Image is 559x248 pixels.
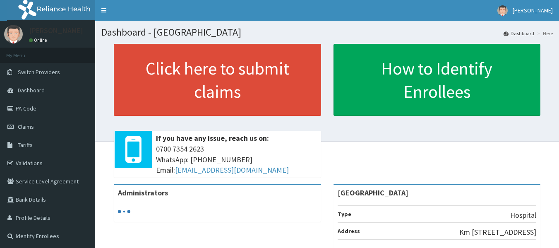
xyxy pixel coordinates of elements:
p: Km [STREET_ADDRESS] [459,227,536,238]
img: User Image [4,25,23,43]
p: [PERSON_NAME] [29,27,83,34]
img: User Image [497,5,508,16]
a: How to Identify Enrollees [333,44,541,116]
span: Tariffs [18,141,33,149]
h1: Dashboard - [GEOGRAPHIC_DATA] [101,27,553,38]
li: Here [535,30,553,37]
a: [EMAIL_ADDRESS][DOMAIN_NAME] [175,165,289,175]
strong: [GEOGRAPHIC_DATA] [338,188,408,197]
span: Dashboard [18,87,45,94]
span: Switch Providers [18,68,60,76]
b: If you have any issue, reach us on: [156,133,269,143]
a: Dashboard [504,30,534,37]
a: Click here to submit claims [114,44,321,116]
span: Claims [18,123,34,130]
b: Type [338,210,351,218]
p: Hospital [510,210,536,221]
span: 0700 7354 2623 WhatsApp: [PHONE_NUMBER] Email: [156,144,317,176]
a: Online [29,37,49,43]
b: Address [338,227,360,235]
span: [PERSON_NAME] [513,7,553,14]
svg: audio-loading [118,205,130,218]
b: Administrators [118,188,168,197]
